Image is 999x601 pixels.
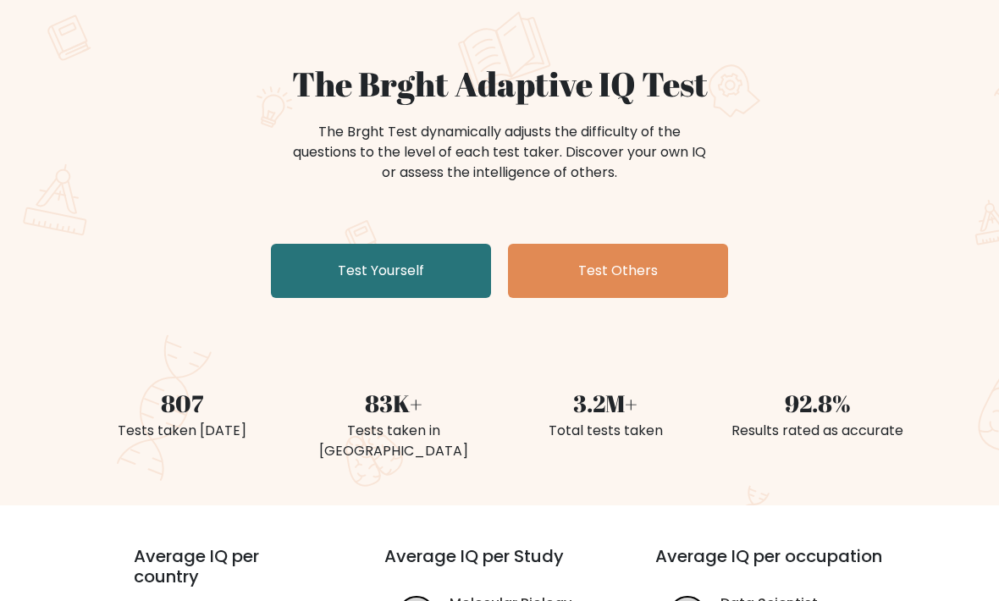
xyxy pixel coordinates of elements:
[721,386,913,422] div: 92.8%
[298,421,489,461] div: Tests taken in [GEOGRAPHIC_DATA]
[288,122,711,183] div: The Brght Test dynamically adjusts the difficulty of the questions to the level of each test take...
[271,244,491,298] a: Test Yourself
[510,386,701,422] div: 3.2M+
[86,421,278,441] div: Tests taken [DATE]
[721,421,913,441] div: Results rated as accurate
[298,386,489,422] div: 83K+
[655,546,886,587] h3: Average IQ per occupation
[384,546,615,587] h3: Average IQ per Study
[86,64,913,105] h1: The Brght Adaptive IQ Test
[508,244,728,298] a: Test Others
[86,386,278,422] div: 807
[510,421,701,441] div: Total tests taken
